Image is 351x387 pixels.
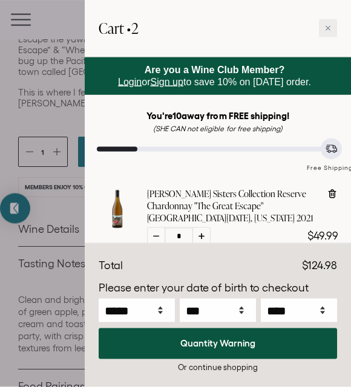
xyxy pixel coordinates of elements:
[99,258,123,274] div: Total
[99,362,337,373] div: Or continue shopping
[97,220,138,232] a: McBride Sisters Collection Reserve Chardonnay
[118,65,311,87] span: or to save 10% on [DATE] order.
[99,328,337,359] button: Quantity Warning
[172,111,182,121] span: 10
[118,77,142,87] a: Login
[307,230,338,242] span: $49.99
[145,65,285,75] strong: Are you a Wine Club Member?
[146,111,289,121] strong: You're away from FREE shipping!
[147,188,317,224] a: [PERSON_NAME] Sisters Collection Reserve Chardonnay "The Great Escape" [GEOGRAPHIC_DATA][DATE], [...
[151,77,183,87] a: Sign up
[131,18,139,38] span: 2
[153,125,283,132] em: (SHE CAN not eligible for free shipping)
[99,280,337,296] p: Please enter your date of birth to checkout
[302,259,337,272] span: $124.98
[99,14,139,43] h2: Cart •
